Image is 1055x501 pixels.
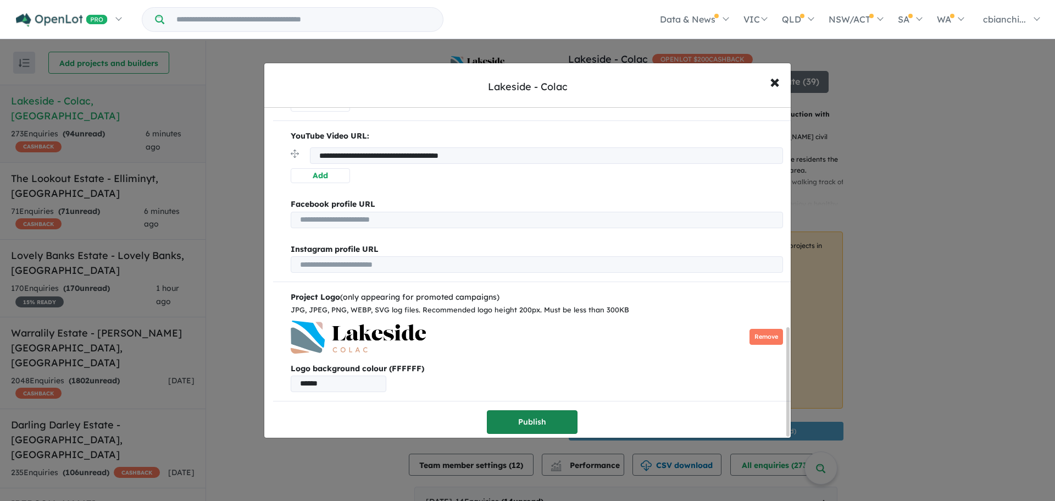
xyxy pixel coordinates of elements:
span: × [770,69,780,93]
b: Instagram profile URL [291,244,379,254]
img: Lakeside%20Estate%20-%20Colac%20Logo.jpg [291,321,426,354]
button: Add [291,168,350,183]
div: (only appearing for promoted campaigns) [291,291,783,304]
input: Try estate name, suburb, builder or developer [166,8,441,31]
img: Openlot PRO Logo White [16,13,108,27]
div: Lakeside - Colac [488,80,568,94]
b: Project Logo [291,292,340,302]
button: Remove [749,329,783,345]
b: Facebook profile URL [291,199,375,209]
p: YouTube Video URL: [291,130,783,143]
img: drag.svg [291,150,299,158]
button: Publish [487,410,578,434]
b: Logo background colour (FFFFFF) [291,362,783,376]
span: cbianchi... [983,14,1026,25]
div: JPG, JPEG, PNG, WEBP, SVG log files. Recommended logo height 200px. Must be less than 300KB [291,304,783,316]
